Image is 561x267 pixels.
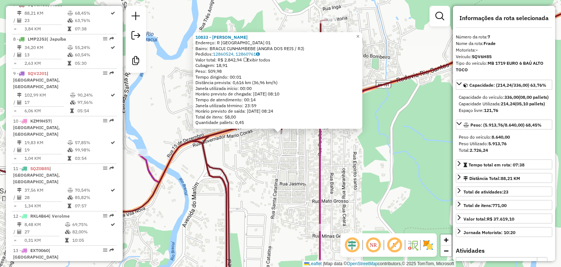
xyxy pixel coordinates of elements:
[504,94,519,100] strong: 336,00
[72,228,110,236] td: 82,00%
[103,214,107,218] em: Opções
[24,99,70,106] td: 17
[13,155,17,162] td: =
[111,11,115,15] i: Rota otimizada
[519,94,549,100] strong: (08,00 pallets)
[422,239,434,251] img: Exibir/Ocultar setores
[365,236,382,254] span: Ocultar NR
[304,261,322,266] a: Leaflet
[459,140,549,147] div: Peso Utilizado:
[444,246,449,255] span: −
[17,222,22,227] i: Distância Total
[75,51,110,59] td: 60,54%
[354,32,362,41] a: Close popup
[77,99,110,106] td: 97,56%
[470,147,488,153] strong: 2.726,24
[343,236,361,254] span: Ocultar deslocamento
[13,118,60,137] span: | [GEOGRAPHIC_DATA], [GEOGRAPHIC_DATA]
[492,203,507,208] strong: 771,00
[484,41,496,46] strong: Frade
[24,194,67,201] td: 28
[24,228,65,236] td: 27
[195,34,248,40] strong: 10833 - [PERSON_NAME]
[302,261,456,267] div: Map data © contributors,© 2025 TomTom, Microsoft
[24,155,67,162] td: 1,04 KM
[13,107,17,114] td: =
[13,51,17,59] td: /
[195,40,360,46] div: Endereço: R [GEOGRAPHIC_DATA] 01
[432,9,447,23] a: Exibir filtros
[501,101,515,106] strong: 214,24
[110,37,114,41] em: Rota exportada
[13,71,60,89] span: | [GEOGRAPHIC_DATA], [GEOGRAPHIC_DATA]
[456,47,552,53] div: Motorista:
[111,93,115,97] i: Rota otimizada
[65,222,70,227] i: % de utilização do peso
[195,51,360,57] div: Pedidos:
[13,71,60,89] span: 9 -
[356,33,359,40] span: ×
[77,91,110,99] td: 90,24%
[75,155,110,162] td: 03:54
[13,228,17,236] td: /
[75,146,110,154] td: 99,98%
[24,146,67,154] td: 19
[28,36,47,42] span: LMP2J53
[456,91,552,117] div: Capacidade: (214,24/336,00) 63,76%
[75,202,110,210] td: 07:57
[75,60,110,67] td: 05:30
[470,122,542,128] span: Peso: (5.913,76/8.640,00) 68,45%
[68,188,73,192] i: % de utilização do peso
[24,17,67,24] td: 23
[515,101,545,106] strong: (05,10 pallets)
[68,27,71,31] i: Tempo total em rota
[13,194,17,201] td: /
[456,60,552,73] div: Tipo do veículo:
[68,140,73,145] i: % de utilização do peso
[463,175,520,182] div: Distância Total:
[456,40,552,47] div: Nome da rota:
[75,194,110,201] td: 85,82%
[75,44,110,51] td: 55,24%
[30,213,49,219] span: RKL4B64
[488,141,507,146] strong: 5.913,76
[110,166,114,170] em: Rota exportada
[13,60,17,67] td: =
[17,18,22,23] i: Total de Atividades
[487,216,514,222] strong: R$ 37.619,10
[17,195,22,200] i: Total de Atividades
[28,71,47,76] span: SQV2J01
[75,10,110,17] td: 68,45%
[24,10,67,17] td: 88,21 KM
[195,68,360,74] div: Peso: 509,98
[68,18,73,23] i: % de utilização da cubagem
[456,80,552,90] a: Capacidade: (214,24/336,00) 63,76%
[456,120,552,129] a: Peso: (5.913,76/8.640,00) 68,45%
[195,34,360,126] div: Tempo de atendimento: 00:14
[68,61,71,65] i: Tempo total em rota
[68,53,73,57] i: % de utilização da cubagem
[195,108,360,114] div: Horário previsto de saída: [DATE] 08:24
[195,46,360,52] div: Bairro: BRACUI CUNHAMBEBE (ANGRA DOS REIS / RJ)
[386,236,403,254] span: Exibir rótulo
[440,245,451,256] a: Zoom out
[129,28,143,45] a: Exportar sessão
[444,235,449,244] span: +
[456,173,552,183] a: Distância Total:88,21 KM
[347,261,378,266] a: OpenStreetMap
[17,53,22,57] i: Total de Atividades
[24,44,67,51] td: 34,20 KM
[75,17,110,24] td: 63,76%
[440,234,451,245] a: Zoom in
[68,156,71,161] i: Tempo total em rota
[492,134,510,140] strong: 8.640,00
[13,118,60,137] span: 10 -
[17,140,22,145] i: Distância Total
[17,45,22,50] i: Distância Total
[323,261,324,266] span: |
[17,11,22,15] i: Distância Total
[456,247,552,254] h4: Atividades
[456,227,552,237] a: Jornada Motorista: 10:20
[463,229,515,236] div: Jornada Motorista: 10:20
[68,11,73,15] i: % de utilização do peso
